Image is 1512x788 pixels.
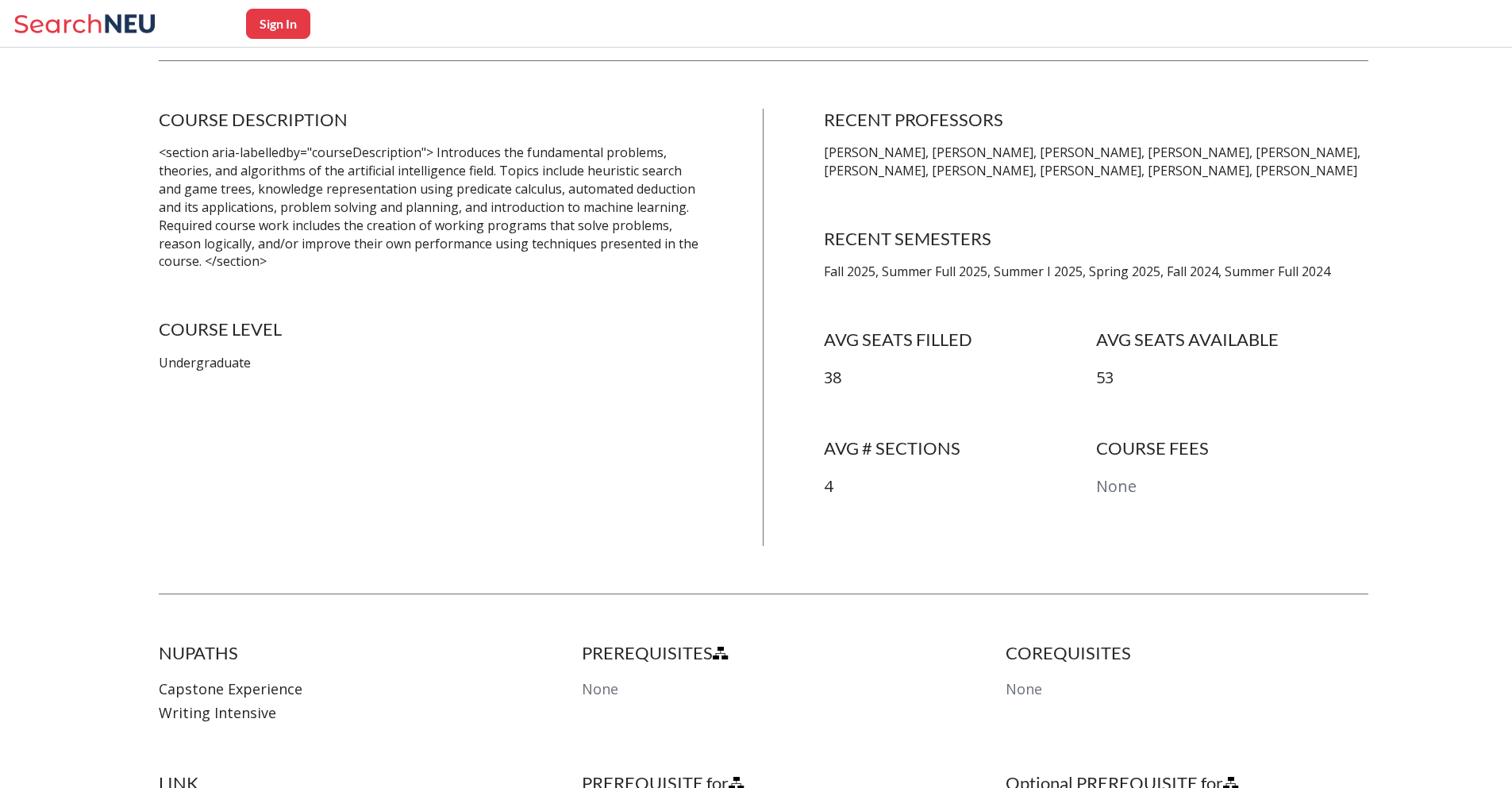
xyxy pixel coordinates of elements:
h4: COURSE FEES [1096,437,1368,459]
h4: AVG SEATS AVAILABLE [1096,329,1368,351]
p: Fall 2025, Summer Full 2025, Summer I 2025, Spring 2025, Fall 2024, Summer Full 2024 [824,263,1368,281]
h4: RECENT SEMESTERS [824,228,1368,250]
span: None [582,679,618,698]
h4: AVG SEATS FILLED [824,329,1096,351]
p: 4 [824,475,1096,498]
p: [PERSON_NAME], [PERSON_NAME], [PERSON_NAME], [PERSON_NAME], [PERSON_NAME], [PERSON_NAME], [PERSON... [824,144,1368,180]
button: Sign In [246,9,310,39]
span: None [1006,679,1042,698]
p: Capstone Experience [159,677,521,701]
h4: COURSE LEVEL [159,318,703,340]
h4: COURSE DESCRIPTION [159,109,703,131]
p: None [1096,475,1368,498]
h4: PREREQUISITES [582,642,945,664]
h4: RECENT PROFESSORS [824,109,1368,131]
p: 38 [824,367,1096,390]
p: Undergraduate [159,354,703,372]
h4: COREQUISITES [1006,642,1368,664]
h4: NUPATHS [159,642,521,664]
h4: AVG # SECTIONS [824,437,1096,459]
p: <section aria-labelledby="courseDescription"> Introduces the fundamental problems, theories, and ... [159,144,703,271]
p: 53 [1096,367,1368,390]
p: Writing Intensive [159,701,521,725]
